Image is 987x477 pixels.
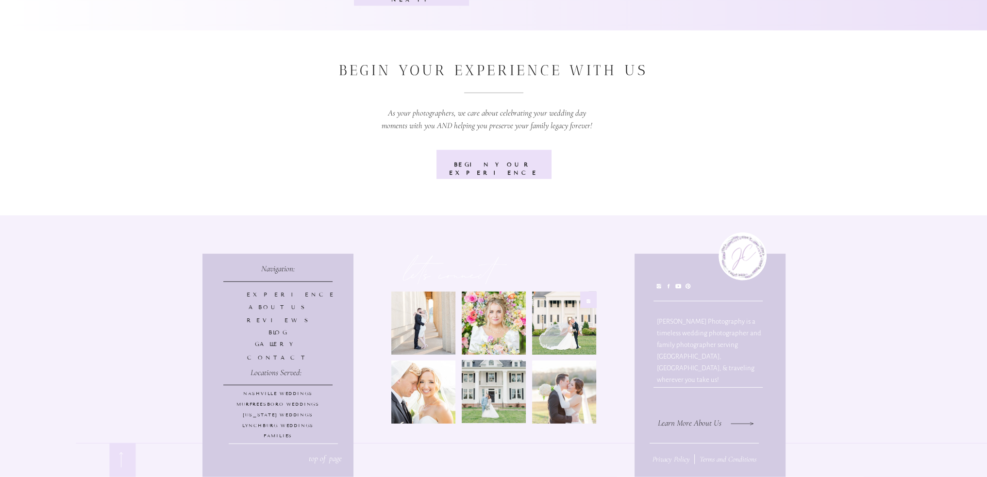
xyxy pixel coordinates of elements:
a: NASHVILLE Weddings [211,391,345,398]
a: About Us [247,303,309,312]
b: Begin your experience [449,161,539,176]
p: [PERSON_NAME] Photography is a timeless wedding photographer and family photographer serving [GEO... [657,316,763,373]
a: Terms and Conditions [700,454,758,464]
a: Privacy Policy [652,454,695,464]
a: Families [207,433,350,441]
a: BLOG [247,329,309,337]
a: Reviews [247,316,309,325]
h3: As your photographers, we care about celebrating your wedding day moments with you AND helping yo... [380,107,594,134]
a: gallery [247,340,309,348]
a: Learn More About Us [658,417,724,430]
a: Navigation: [261,263,295,276]
a: MURFREESBORO WEDDINGS [207,401,350,409]
a: top of page [309,452,346,464]
a: Locations Served: [251,366,306,380]
a: Lynchburg Weddings [207,423,350,430]
a: [US_STATE] Weddings [207,412,350,420]
h2: begin your experience with us [338,60,649,77]
a: contact [247,354,309,362]
a: Begin your experience [447,161,541,170]
a: Experience [247,291,309,299]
